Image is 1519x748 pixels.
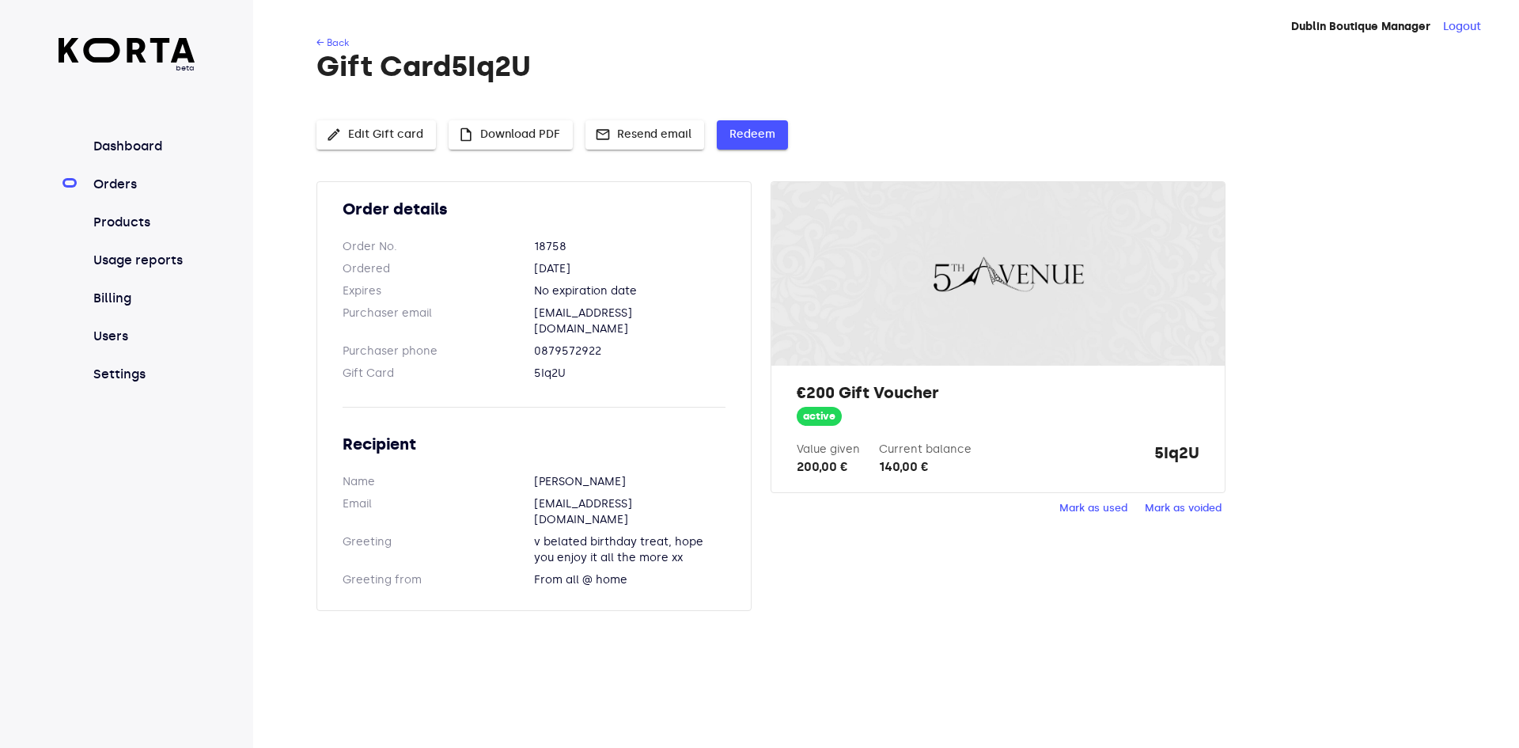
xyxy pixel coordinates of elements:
dd: [EMAIL_ADDRESS][DOMAIN_NAME] [534,306,725,337]
a: Usage reports [90,251,195,270]
img: Korta [59,38,195,63]
span: Mark as used [1059,499,1127,518]
a: beta [59,38,195,74]
button: Edit Gift card [316,120,436,150]
dd: [EMAIL_ADDRESS][DOMAIN_NAME] [534,496,725,528]
dt: Greeting from [343,572,534,588]
span: Download PDF [461,125,560,145]
span: Redeem [729,125,775,145]
a: Settings [90,365,195,384]
strong: 5Iq2U [1154,442,1199,477]
dt: Greeting [343,534,534,566]
label: Current balance [879,442,972,456]
div: 140,00 € [879,458,972,477]
span: Edit Gift card [329,125,423,145]
dt: Ordered [343,261,534,277]
dt: Name [343,474,534,490]
h2: Recipient [343,433,725,455]
button: Mark as voided [1141,496,1225,521]
dt: Purchaser phone [343,344,534,359]
dt: Expires [343,283,534,299]
button: Logout [1443,19,1481,35]
dd: [PERSON_NAME] [534,474,725,490]
button: Download PDF [449,120,573,150]
h1: Gift Card 5Iq2U [316,51,1453,82]
button: Redeem [717,120,788,150]
dt: Order No. [343,239,534,255]
dt: Gift Card [343,366,534,382]
a: Dashboard [90,137,195,156]
span: Mark as voided [1145,499,1222,518]
label: Value given [797,442,860,456]
div: 200,00 € [797,458,860,477]
span: Resend email [598,125,691,145]
a: Users [90,327,195,346]
span: edit [326,127,342,142]
dd: No expiration date [534,283,725,299]
span: mail [595,127,611,142]
a: Orders [90,175,195,194]
h2: €200 Gift Voucher [797,382,1199,404]
dd: 18758 [534,239,725,255]
dd: From all @ home [534,572,725,588]
button: Mark as used [1055,496,1131,521]
span: beta [59,63,195,74]
strong: Dublin Boutique Manager [1291,20,1430,33]
dd: v belated birthday treat, hope you enjoy it all the more xx [534,534,725,566]
dd: [DATE] [534,261,725,277]
h2: Order details [343,198,725,220]
a: Edit Gift card [316,126,436,139]
a: ← Back [316,37,349,48]
span: active [797,409,842,424]
dt: Purchaser email [343,306,534,337]
dd: 5Iq2U [534,366,725,382]
a: Products [90,213,195,232]
button: Resend email [585,120,704,150]
dt: Email [343,496,534,528]
dd: 0879572922 [534,344,725,359]
span: insert_drive_file [458,127,474,142]
a: Billing [90,289,195,308]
